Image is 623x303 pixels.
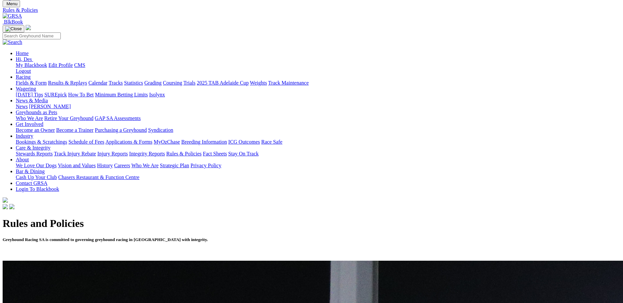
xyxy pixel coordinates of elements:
[3,19,23,25] a: BlkBook
[131,163,159,168] a: Who We Are
[54,151,96,156] a: Track Injury Rebate
[16,157,29,162] a: About
[16,127,620,133] div: Get Involved
[16,51,29,56] a: Home
[154,139,180,145] a: MyOzChase
[16,62,620,74] div: Hi, Des
[9,204,14,209] img: twitter.svg
[44,92,67,97] a: SUREpick
[16,110,57,115] a: Greyhounds as Pets
[49,62,73,68] a: Edit Profile
[16,115,43,121] a: Who We Are
[16,145,51,151] a: Care & Integrity
[44,115,94,121] a: Retire Your Greyhound
[16,98,48,103] a: News & Media
[228,139,260,145] a: ICG Outcomes
[95,127,147,133] a: Purchasing a Greyhound
[88,80,107,86] a: Calendar
[228,151,258,156] a: Stay On Track
[16,151,620,157] div: Care & Integrity
[48,80,87,86] a: Results & Replays
[16,133,33,139] a: Industry
[16,86,36,91] a: Wagering
[16,163,56,168] a: We Love Our Dogs
[3,217,620,230] h1: Rules and Policies
[203,151,227,156] a: Fact Sheets
[3,204,8,209] img: facebook.svg
[68,139,104,145] a: Schedule of Fees
[3,13,22,19] img: GRSA
[3,237,620,242] h5: Greyhound Racing SA is committed to governing greyhound racing in [GEOGRAPHIC_DATA] with integrity.
[149,92,165,97] a: Isolynx
[268,80,309,86] a: Track Maintenance
[16,92,43,97] a: [DATE] Tips
[114,163,130,168] a: Careers
[16,104,28,109] a: News
[16,174,620,180] div: Bar & Dining
[16,127,55,133] a: Become an Owner
[145,80,162,86] a: Grading
[16,180,47,186] a: Contact GRSA
[148,127,173,133] a: Syndication
[97,151,128,156] a: Injury Reports
[26,25,31,30] img: logo-grsa-white.png
[16,56,33,62] a: Hi, Des
[183,80,195,86] a: Trials
[16,80,620,86] div: Racing
[181,139,227,145] a: Breeding Information
[29,104,71,109] a: [PERSON_NAME]
[16,56,32,62] span: Hi, Des
[74,62,85,68] a: CMS
[3,25,24,32] button: Toggle navigation
[16,121,43,127] a: Get Involved
[166,151,202,156] a: Rules & Policies
[3,32,61,39] input: Search
[3,39,22,45] img: Search
[16,80,47,86] a: Fields & Form
[16,62,47,68] a: My Blackbook
[3,0,20,7] button: Toggle navigation
[16,139,620,145] div: Industry
[95,92,148,97] a: Minimum Betting Limits
[4,19,23,25] span: BlkBook
[16,104,620,110] div: News & Media
[58,174,139,180] a: Chasers Restaurant & Function Centre
[16,139,67,145] a: Bookings & Scratchings
[56,127,94,133] a: Become a Trainer
[250,80,267,86] a: Weights
[58,163,96,168] a: Vision and Values
[160,163,189,168] a: Strategic Plan
[7,1,17,6] span: Menu
[163,80,182,86] a: Coursing
[190,163,221,168] a: Privacy Policy
[3,197,8,203] img: logo-grsa-white.png
[16,115,620,121] div: Greyhounds as Pets
[105,139,152,145] a: Applications & Forms
[124,80,143,86] a: Statistics
[129,151,165,156] a: Integrity Reports
[16,186,59,192] a: Login To Blackbook
[16,74,31,80] a: Racing
[16,151,53,156] a: Stewards Reports
[16,68,31,74] a: Logout
[97,163,113,168] a: History
[5,26,22,31] img: Close
[261,139,282,145] a: Race Safe
[197,80,249,86] a: 2025 TAB Adelaide Cup
[16,174,57,180] a: Cash Up Your Club
[109,80,123,86] a: Tracks
[16,163,620,169] div: About
[3,7,620,13] a: Rules & Policies
[16,169,45,174] a: Bar & Dining
[95,115,141,121] a: GAP SA Assessments
[68,92,94,97] a: How To Bet
[16,92,620,98] div: Wagering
